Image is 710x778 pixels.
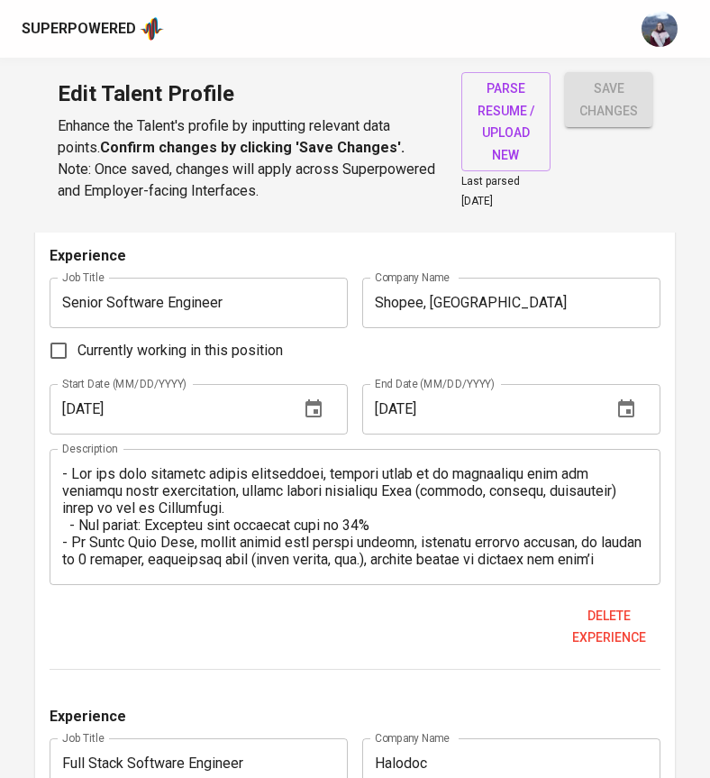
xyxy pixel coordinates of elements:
[642,11,678,47] img: christine.raharja@glints.com
[579,78,638,122] span: save changes
[566,605,653,649] span: Delete experience
[58,72,440,115] h1: Edit Talent Profile
[22,15,164,42] a: Superpoweredapp logo
[565,72,652,127] button: save changes
[559,600,660,654] button: Delete experience
[58,115,440,202] p: Enhance the Talent's profile by inputting relevant data points. Note: Once saved, changes will ap...
[50,706,126,728] p: Experience
[100,139,405,156] b: Confirm changes by clicking 'Save Changes'.
[50,245,126,267] p: Experience
[77,340,283,362] span: Currently working in this position
[461,175,520,207] span: Last parsed [DATE]
[140,15,164,42] img: app logo
[22,19,136,40] div: Superpowered
[476,78,536,166] span: parse resume / upload new
[461,72,551,171] button: parse resume / upload new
